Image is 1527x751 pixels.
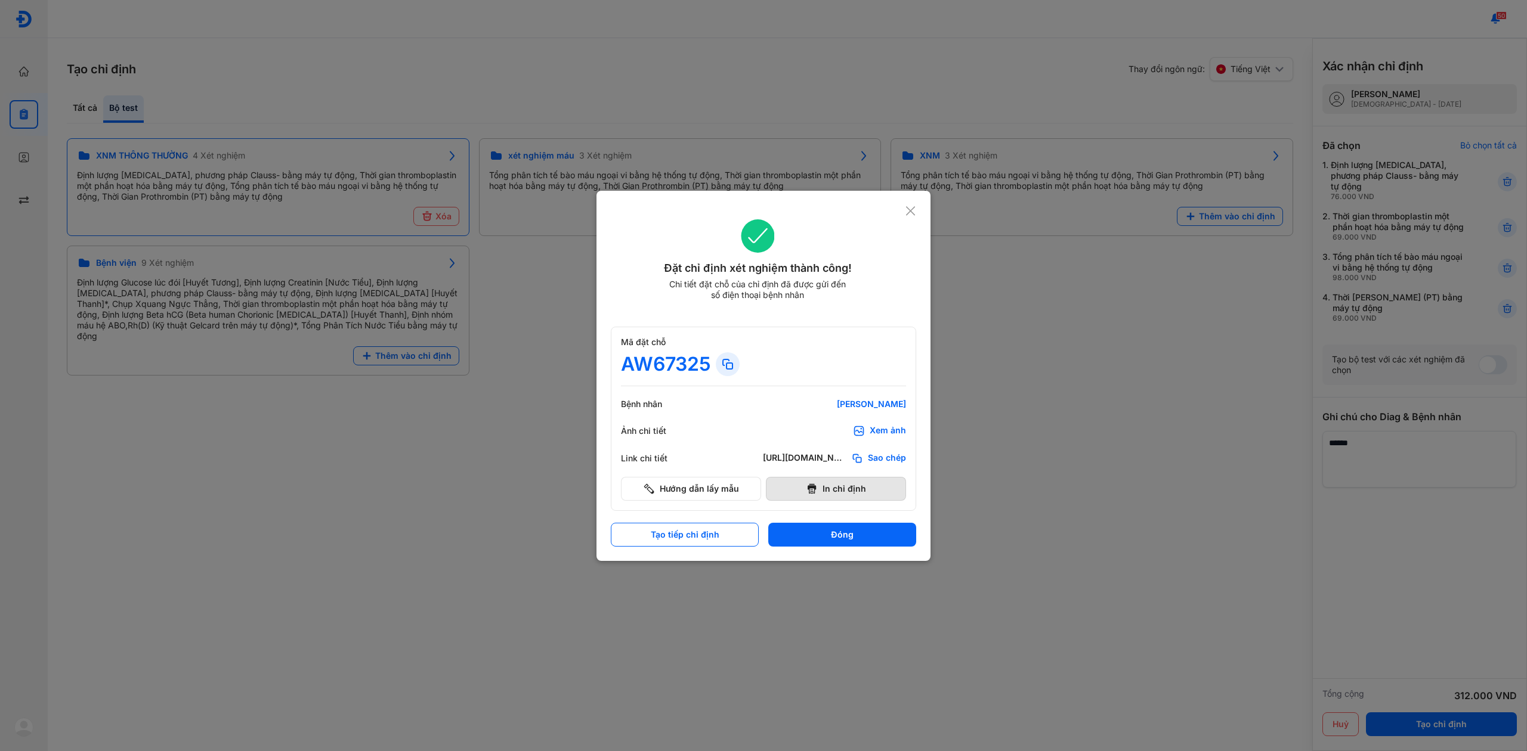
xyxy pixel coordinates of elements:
button: Tạo tiếp chỉ định [611,523,759,547]
span: Sao chép [868,452,906,464]
button: In chỉ định [766,477,906,501]
div: [URL][DOMAIN_NAME] [763,452,846,464]
div: AW67325 [621,352,711,376]
button: Hướng dẫn lấy mẫu [621,477,761,501]
div: Ảnh chi tiết [621,426,693,436]
button: Đóng [768,523,916,547]
div: [PERSON_NAME] [763,399,906,409]
div: Xem ảnh [870,425,906,437]
div: Chi tiết đặt chỗ của chỉ định đã được gửi đến số điện thoại bệnh nhân [664,279,851,300]
div: Đặt chỉ định xét nghiệm thành công! [611,260,905,277]
div: Link chi tiết [621,453,693,464]
div: Mã đặt chỗ [621,337,906,347]
div: Bệnh nhân [621,399,693,409]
